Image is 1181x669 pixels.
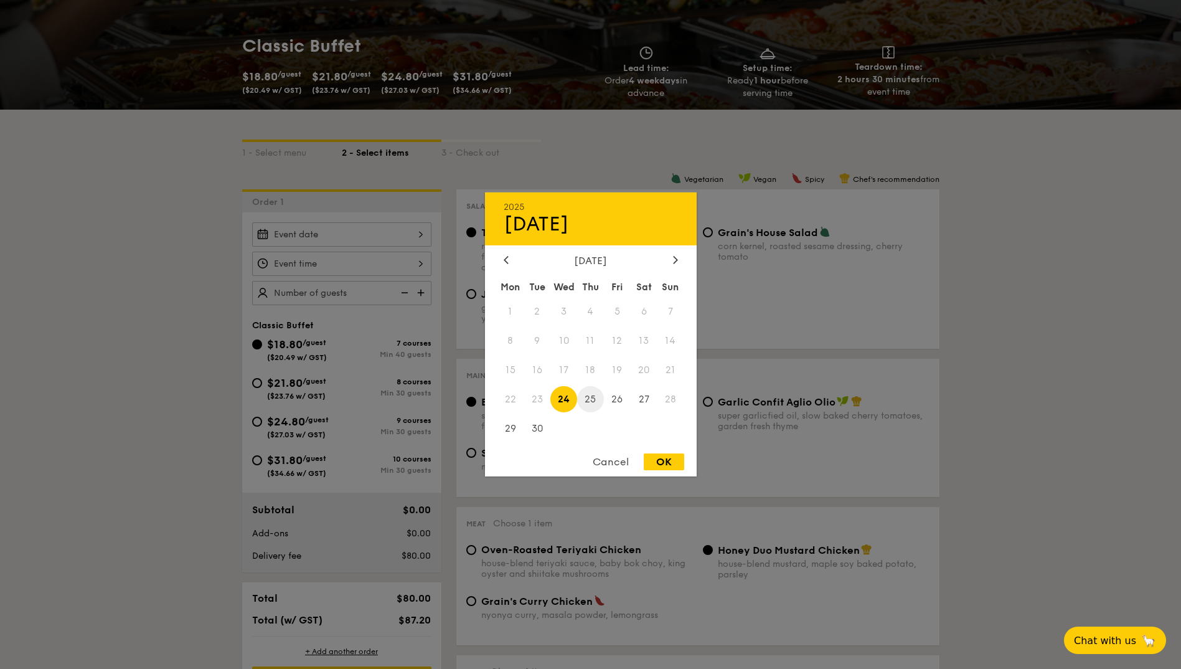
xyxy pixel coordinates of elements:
[604,357,631,384] span: 19
[577,357,604,384] span: 18
[497,415,524,442] span: 29
[657,276,684,298] div: Sun
[657,328,684,354] span: 14
[577,276,604,298] div: Thu
[631,328,657,354] span: 13
[524,386,550,412] span: 23
[631,298,657,325] span: 6
[657,298,684,325] span: 7
[1064,627,1166,654] button: Chat with us🦙
[1141,633,1156,648] span: 🦙
[550,357,577,384] span: 17
[504,212,678,236] div: [DATE]
[497,298,524,325] span: 1
[550,386,577,412] span: 24
[504,202,678,212] div: 2025
[604,298,631,325] span: 5
[524,328,550,354] span: 9
[524,276,550,298] div: Tue
[604,276,631,298] div: Fri
[524,415,550,442] span: 30
[497,386,524,412] span: 22
[524,357,550,384] span: 16
[604,386,631,412] span: 26
[644,453,684,470] div: OK
[504,255,678,267] div: [DATE]
[524,298,550,325] span: 2
[631,276,657,298] div: Sat
[1074,635,1136,647] span: Chat with us
[577,386,604,412] span: 25
[497,357,524,384] span: 15
[657,357,684,384] span: 21
[631,386,657,412] span: 27
[497,328,524,354] span: 8
[657,386,684,412] span: 28
[577,298,604,325] span: 4
[604,328,631,354] span: 12
[580,453,641,470] div: Cancel
[631,357,657,384] span: 20
[550,298,577,325] span: 3
[550,276,577,298] div: Wed
[497,276,524,298] div: Mon
[550,328,577,354] span: 10
[577,328,604,354] span: 11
